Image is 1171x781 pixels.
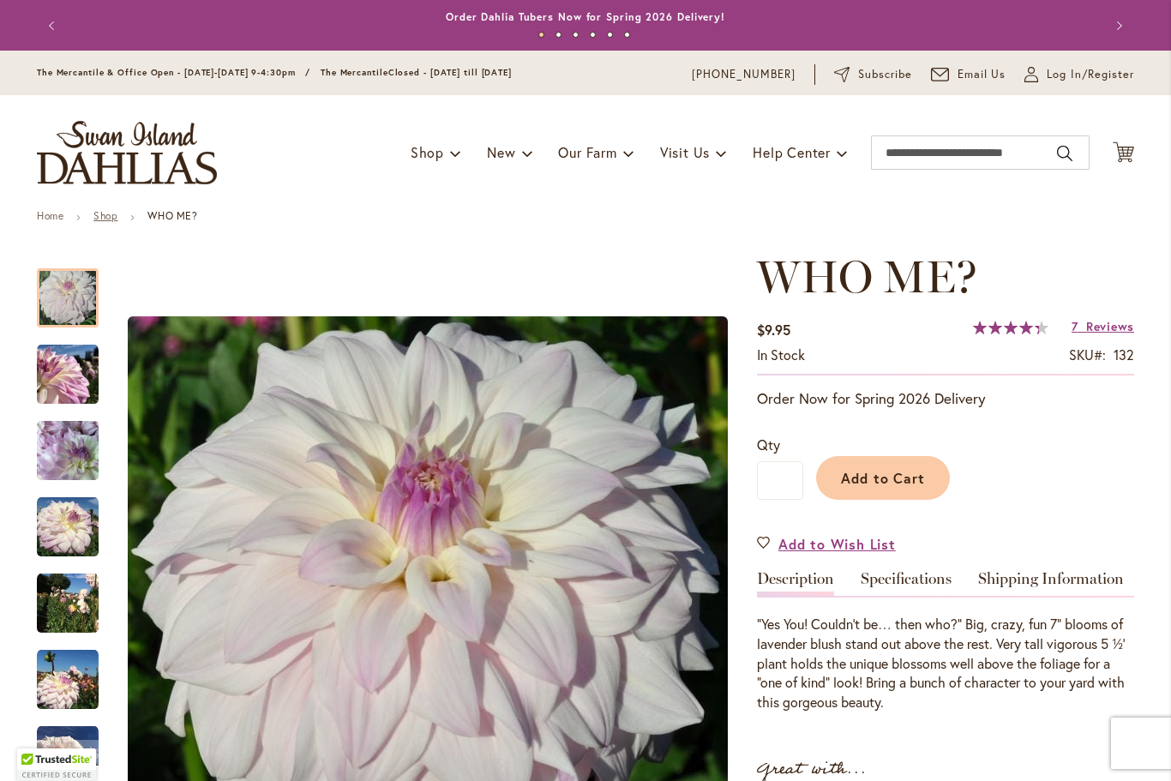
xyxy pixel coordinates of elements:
a: 7 Reviews [1072,318,1134,334]
a: Specifications [861,571,952,596]
img: Who Me? [37,344,99,406]
span: Email Us [958,66,1006,83]
a: Shipping Information [978,571,1124,596]
iframe: Launch Accessibility Center [13,720,61,768]
a: Email Us [931,66,1006,83]
div: Who Me? [37,251,116,327]
a: Description [757,571,834,596]
a: Order Dahlia Tubers Now for Spring 2026 Delivery! [446,10,725,23]
span: The Mercantile & Office Open - [DATE]-[DATE] 9-4:30pm / The Mercantile [37,67,388,78]
span: Shop [411,143,444,161]
span: Add to Cart [841,469,926,487]
div: 88% [973,321,1048,334]
img: Who Me? [37,573,99,634]
span: Qty [757,436,780,454]
span: 7 [1072,318,1078,334]
div: Availability [757,345,805,365]
span: Reviews [1086,318,1134,334]
strong: WHO ME? [147,209,197,222]
a: store logo [37,121,217,184]
img: Who Me? [37,410,99,492]
button: 4 of 6 [590,32,596,38]
div: 132 [1114,345,1134,365]
strong: SKU [1069,345,1106,363]
a: Add to Wish List [757,534,896,554]
span: Visit Us [660,143,710,161]
a: [PHONE_NUMBER] [692,66,796,83]
div: Who Me? [37,404,116,480]
button: Next [1100,9,1134,43]
a: Log In/Register [1024,66,1134,83]
button: 1 of 6 [538,32,544,38]
a: Home [37,209,63,222]
button: 3 of 6 [573,32,579,38]
div: Detailed Product Info [757,571,1134,712]
span: Subscribe [858,66,912,83]
span: New [487,143,515,161]
div: Next [37,740,99,766]
img: Who Me? [37,649,99,711]
img: Who Me? [37,496,99,558]
button: 6 of 6 [624,32,630,38]
span: Help Center [753,143,831,161]
span: Log In/Register [1047,66,1134,83]
div: Who Me? [37,556,116,633]
div: “Yes You! Couldn’t be… then who?” Big, crazy, fun 7” blooms of lavender blush stand out above the... [757,615,1134,712]
span: Closed - [DATE] till [DATE] [388,67,512,78]
a: Shop [93,209,117,222]
button: 5 of 6 [607,32,613,38]
p: Order Now for Spring 2026 Delivery [757,388,1134,409]
div: Who Me? [37,480,116,556]
span: WHO ME? [757,249,977,303]
button: 2 of 6 [555,32,561,38]
div: Who Me? [37,327,116,404]
button: Add to Cart [816,456,950,500]
span: In stock [757,345,805,363]
span: Add to Wish List [778,534,896,554]
button: Previous [37,9,71,43]
a: Subscribe [834,66,912,83]
span: Our Farm [558,143,616,161]
div: Who Me? [37,633,116,709]
span: $9.95 [757,321,790,339]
